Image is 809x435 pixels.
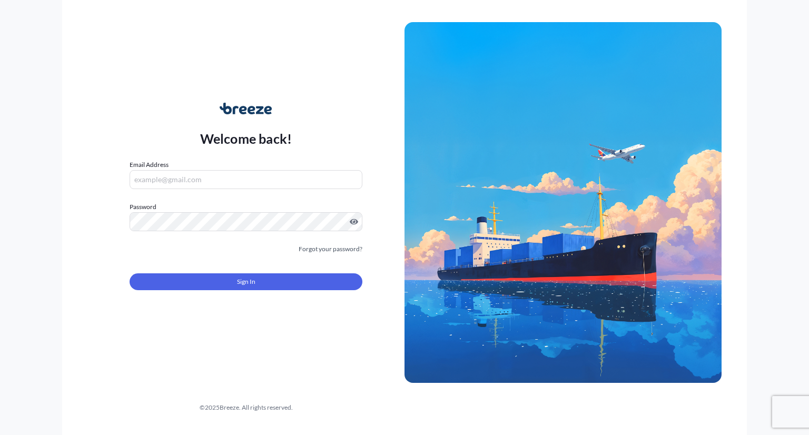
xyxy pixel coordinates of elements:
[200,130,292,147] p: Welcome back!
[404,22,722,382] img: Ship illustration
[299,244,362,254] a: Forgot your password?
[130,273,362,290] button: Sign In
[130,170,362,189] input: example@gmail.com
[130,160,169,170] label: Email Address
[237,276,255,287] span: Sign In
[87,402,404,413] div: © 2025 Breeze. All rights reserved.
[350,217,358,226] button: Show password
[130,202,362,212] label: Password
